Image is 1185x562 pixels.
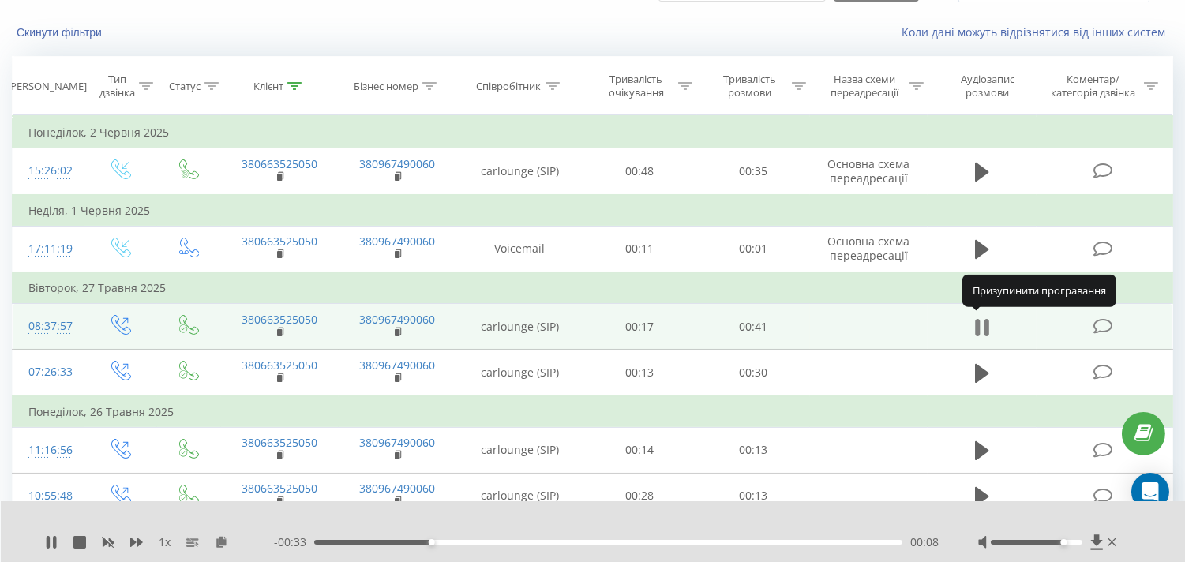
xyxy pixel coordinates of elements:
[456,226,583,272] td: Voicemail
[99,73,135,99] div: Тип дзвінка
[456,148,583,195] td: carlounge (SIP)
[242,358,317,373] a: 380663525050
[28,481,69,511] div: 10:55:48
[359,435,435,450] a: 380967490060
[696,350,810,396] td: 00:30
[477,80,542,93] div: Співробітник
[242,312,317,327] a: 380663525050
[359,312,435,327] a: 380967490060
[696,427,810,473] td: 00:13
[28,155,69,186] div: 15:26:02
[910,534,939,550] span: 00:08
[1061,539,1067,545] div: Accessibility label
[810,226,928,272] td: Основна схема переадресації
[598,73,675,99] div: Тривалість очікування
[456,350,583,396] td: carlounge (SIP)
[583,427,697,473] td: 00:14
[253,80,283,93] div: Клієнт
[583,304,697,350] td: 00:17
[810,148,928,195] td: Основна схема переадресації
[1048,73,1140,99] div: Коментар/категорія дзвінка
[583,473,697,519] td: 00:28
[456,473,583,519] td: carlounge (SIP)
[942,73,1033,99] div: Аудіозапис розмови
[13,396,1173,428] td: Понеділок, 26 Травня 2025
[12,25,110,39] button: Скинути фільтри
[169,80,201,93] div: Статус
[902,24,1173,39] a: Коли дані можуть відрізнятися вiд інших систем
[274,534,314,550] span: - 00:33
[824,73,906,99] div: Назва схеми переадресації
[456,427,583,473] td: carlounge (SIP)
[359,358,435,373] a: 380967490060
[13,272,1173,304] td: Вівторок, 27 Травня 2025
[159,534,171,550] span: 1 x
[242,156,317,171] a: 380663525050
[962,275,1116,306] div: Призупинити програвання
[583,350,697,396] td: 00:13
[711,73,788,99] div: Тривалість розмови
[7,80,87,93] div: [PERSON_NAME]
[28,234,69,264] div: 17:11:19
[429,539,435,545] div: Accessibility label
[354,80,418,93] div: Бізнес номер
[696,304,810,350] td: 00:41
[359,156,435,171] a: 380967490060
[13,195,1173,227] td: Неділя, 1 Червня 2025
[696,473,810,519] td: 00:13
[696,226,810,272] td: 00:01
[28,435,69,466] div: 11:16:56
[583,226,697,272] td: 00:11
[359,234,435,249] a: 380967490060
[359,481,435,496] a: 380967490060
[242,481,317,496] a: 380663525050
[1131,473,1169,511] div: Open Intercom Messenger
[28,357,69,388] div: 07:26:33
[28,311,69,342] div: 08:37:57
[13,117,1173,148] td: Понеділок, 2 Червня 2025
[242,435,317,450] a: 380663525050
[696,148,810,195] td: 00:35
[456,304,583,350] td: carlounge (SIP)
[583,148,697,195] td: 00:48
[242,234,317,249] a: 380663525050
